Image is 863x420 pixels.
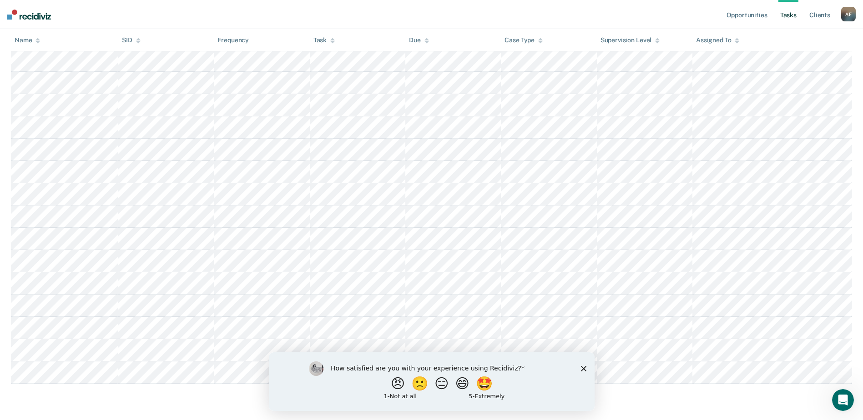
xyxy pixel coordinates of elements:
[832,389,854,411] iframe: Intercom live chat
[217,36,249,44] div: Frequency
[7,10,51,20] img: Recidiviz
[122,36,141,44] div: SID
[313,36,335,44] div: Task
[505,36,543,44] div: Case Type
[841,7,856,21] div: A F
[696,36,739,44] div: Assigned To
[15,36,40,44] div: Name
[409,36,429,44] div: Due
[841,7,856,21] button: AF
[601,36,660,44] div: Supervision Level
[269,352,595,411] iframe: Survey by Kim from Recidiviz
